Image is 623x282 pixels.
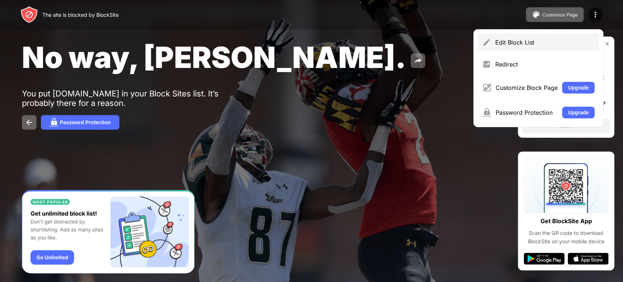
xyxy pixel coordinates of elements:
[562,107,595,118] button: Upgrade
[22,39,406,75] span: No way, [PERSON_NAME].
[482,38,491,47] img: menu-pencil.svg
[568,253,608,264] img: app-store.svg
[42,12,119,18] div: The site is blocked by BlockSite
[496,84,558,91] div: Customize Block Page
[532,10,541,19] img: pallet.svg
[25,118,34,127] img: back.svg
[482,60,491,69] img: menu-redirect.svg
[41,115,119,130] button: Password Protection
[482,108,491,117] img: menu-password.svg
[562,82,595,94] button: Upgrade
[495,39,595,46] div: Edit Block List
[591,10,600,19] img: menu-icon.svg
[524,253,565,264] img: google-play.svg
[524,157,608,213] img: qrcode.svg
[60,119,111,125] div: Password Protection
[542,12,578,18] div: Customize Page
[50,118,58,127] img: password.svg
[482,83,491,92] img: menu-customize.svg
[495,61,595,68] div: Redirect
[496,109,558,116] div: Password Protection
[22,89,247,108] div: You put [DOMAIN_NAME] in your Block Sites list. It’s probably there for a reason.
[22,190,195,274] iframe: Banner
[524,229,608,245] div: Scan the QR code to download BlockSite on your mobile device
[20,6,38,23] img: header-logo.svg
[604,41,610,47] img: rate-us-close.svg
[526,7,584,22] button: Customize Page
[414,56,422,65] img: share.svg
[541,216,592,226] div: Get BlockSite App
